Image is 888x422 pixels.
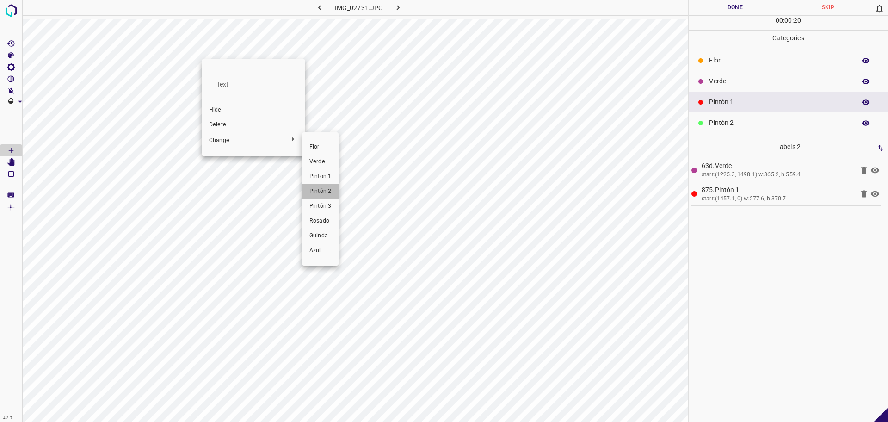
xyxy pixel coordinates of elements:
span: Pintón 2 [309,187,331,196]
span: Verde [309,158,331,166]
span: Azul [309,247,331,255]
span: Guinda [309,232,331,240]
span: Rosado [309,217,331,225]
span: Pintón 3 [309,202,331,211]
span: Flor [309,143,331,151]
span: Pintón 1 [309,173,331,181]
